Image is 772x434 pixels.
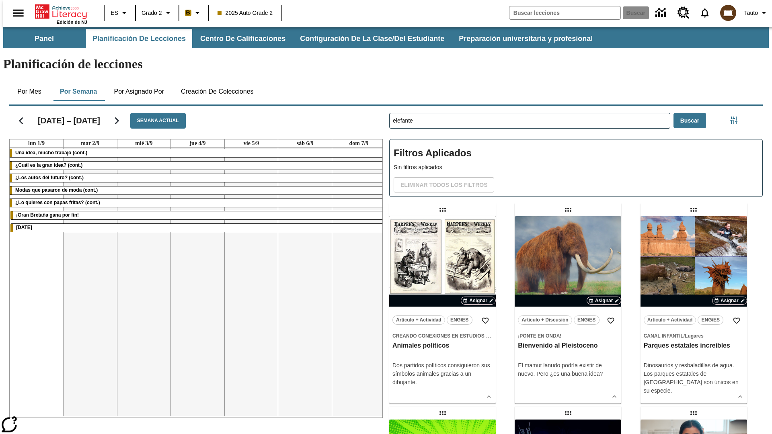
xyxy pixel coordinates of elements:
button: Lenguaje: ES, Selecciona un idioma [107,6,133,20]
span: Una idea, mucho trabajo (cont.) [15,150,87,156]
button: Ver más [734,391,746,403]
div: Subbarra de navegación [3,27,769,48]
span: ES [111,9,118,17]
span: Día del Trabajo [16,225,32,230]
div: ¿Cuál es la gran idea? (cont.) [10,162,386,170]
span: ¿Cuál es la gran idea? (cont.) [15,162,82,168]
button: Añadir a mis Favoritas [729,313,744,328]
span: Edición de NJ [57,20,87,25]
button: Grado: Grado 2, Elige un grado [138,6,176,20]
button: ENG/ES [574,315,600,325]
button: ENG/ES [447,315,472,325]
span: 2025 Auto Grade 2 [218,9,273,17]
button: Escoja un nuevo avatar [715,2,741,23]
div: lesson details [515,216,621,403]
button: Preparación universitaria y profesional [452,29,599,48]
span: ¡Ponte en onda! [518,333,561,339]
button: ENG/ES [698,315,723,325]
span: Artículo + Actividad [647,316,693,324]
button: Planificación de lecciones [86,29,192,48]
a: 2 de septiembre de 2025 [79,139,101,147]
span: Tema: ¡Ponte en onda!/null [518,332,618,340]
div: Lección arrastrable: Pregúntale a la científica: Extraños animales marinos [562,407,575,420]
button: Regresar [11,111,31,131]
h2: Filtros Aplicados [394,143,758,163]
span: Asignar [469,297,487,304]
span: ¿Lo quieres con papas fritas? (cont.) [15,200,100,205]
h1: Planificación de lecciones [3,57,769,72]
button: Añadir a mis Favoritas [604,313,618,328]
button: Asignar Elegir fechas [587,297,622,305]
button: Centro de calificaciones [194,29,292,48]
div: ¿Lo quieres con papas fritas? (cont.) [10,199,386,207]
span: ENG/ES [450,316,468,324]
a: 1 de septiembre de 2025 [27,139,46,147]
button: Artículo + Actividad [392,315,445,325]
a: Notificaciones [694,2,715,23]
div: Dos partidos políticos consiguieron sus símbolos animales gracias a un dibujante. [392,361,493,387]
button: Configuración de la clase/del estudiante [294,29,451,48]
h2: [DATE] – [DATE] [38,116,100,125]
a: 3 de septiembre de 2025 [133,139,154,147]
button: Creación de colecciones [175,82,260,101]
div: lesson details [389,216,496,403]
button: Buscar [673,113,706,129]
button: Boost El color de la clase es anaranjado claro. Cambiar el color de la clase. [182,6,205,20]
button: Panel [4,29,84,48]
a: Centro de información [651,2,673,24]
span: Canal Infantil [644,333,684,339]
button: Perfil/Configuración [741,6,772,20]
button: Seguir [107,111,127,131]
div: lesson details [641,216,747,403]
h3: Bienvenido al Pleistoceno [518,342,618,350]
button: Artículo + Actividad [644,315,696,325]
div: Dinosaurios y resbaladillas de agua. Los parques estatales de [GEOGRAPHIC_DATA] son únicos en su ... [644,361,744,395]
div: Una idea, mucho trabajo (cont.) [10,149,386,157]
a: 6 de septiembre de 2025 [295,139,315,147]
div: Lección arrastrable: Parques estatales increíbles [687,203,700,216]
div: Día del Trabajo [10,224,385,232]
button: Por asignado por [107,82,170,101]
button: Añadir a mis Favoritas [478,313,493,328]
span: Artículo + Discusión [522,316,568,324]
input: Buscar lecciones [390,113,670,128]
a: 7 de septiembre de 2025 [348,139,370,147]
span: ENG/ES [702,316,720,324]
span: Lugares [685,333,704,339]
button: Ver más [608,391,620,403]
div: Lección arrastrable: Bienvenido al Pleistoceno [562,203,575,216]
div: Subbarra de navegación [3,29,600,48]
span: ¡Gran Bretaña gana por fin! [16,212,79,218]
span: Creando conexiones en Estudios Sociales [392,333,510,339]
span: Tema: Creando conexiones en Estudios Sociales/Historia de Estados Unidos I [392,332,493,340]
button: Asignar Elegir fechas [461,297,496,305]
span: ¿Los autos del futuro? (cont.) [15,175,84,180]
a: 4 de septiembre de 2025 [188,139,207,147]
div: Lección arrastrable: La dulce historia de las galletas [687,407,700,420]
span: Tema: Canal Infantil/Lugares [644,332,744,340]
span: B [186,8,190,18]
span: Tauto [744,9,758,17]
h3: Parques estatales increíbles [644,342,744,350]
div: ¿Los autos del futuro? (cont.) [10,174,386,182]
div: Filtros Aplicados [389,139,763,197]
span: Grado 2 [142,9,162,17]
div: Portada [35,3,87,25]
span: Artículo + Actividad [396,316,441,324]
div: Lección arrastrable: Ecohéroes de cuatro patas [436,407,449,420]
a: Portada [35,4,87,20]
span: Asignar [595,297,613,304]
button: Asignar Elegir fechas [712,297,747,305]
div: El mamut lanudo podría existir de nuevo. Pero ¿es una buena idea? [518,361,618,378]
button: Abrir el menú lateral [6,1,30,25]
span: ENG/ES [577,316,595,324]
button: Ver más [483,391,495,403]
span: Asignar [721,297,739,304]
img: avatar image [720,5,736,21]
h3: Animales políticos [392,342,493,350]
div: Modas que pasaron de moda (cont.) [10,186,386,194]
button: Semana actual [130,113,186,129]
div: ¡Gran Bretaña gana por fin! [10,211,385,219]
p: Sin filtros aplicados [394,163,758,172]
button: Por mes [9,82,49,101]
